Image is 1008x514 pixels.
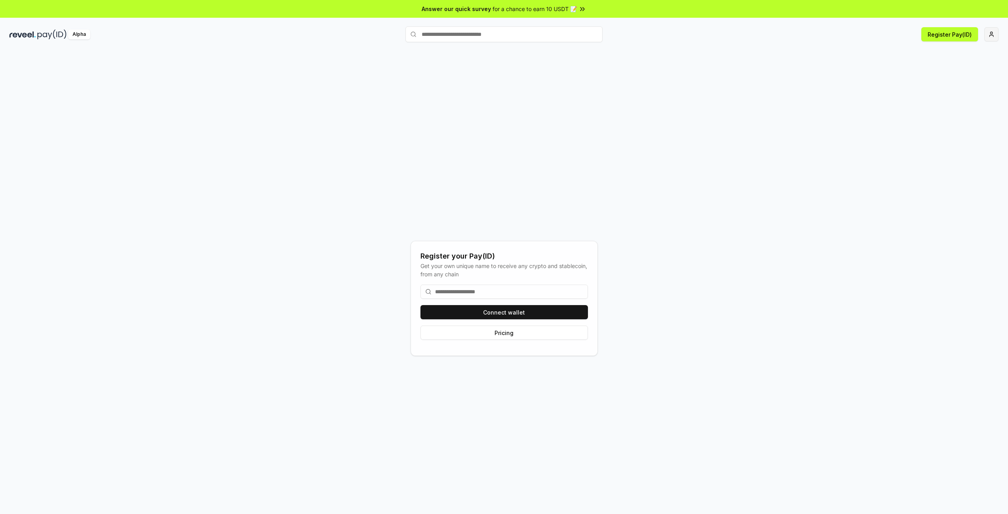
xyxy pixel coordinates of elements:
[420,251,588,262] div: Register your Pay(ID)
[420,326,588,340] button: Pricing
[420,305,588,319] button: Connect wallet
[422,5,491,13] span: Answer our quick survey
[921,27,978,41] button: Register Pay(ID)
[420,262,588,278] div: Get your own unique name to receive any crypto and stablecoin, from any chain
[68,30,90,39] div: Alpha
[37,30,67,39] img: pay_id
[9,30,36,39] img: reveel_dark
[493,5,577,13] span: for a chance to earn 10 USDT 📝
